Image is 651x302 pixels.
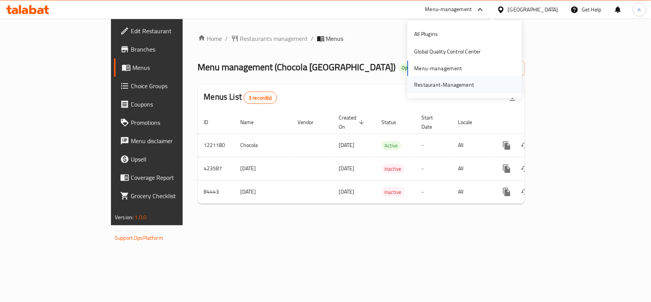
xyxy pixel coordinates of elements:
a: Upsell [114,150,220,168]
button: more [498,136,516,155]
span: [DATE] [339,187,355,197]
a: Choice Groups [114,77,220,95]
td: Chocola [235,134,292,157]
a: Branches [114,40,220,58]
td: All [452,180,492,203]
td: All [452,134,492,157]
button: Change Status [516,136,534,155]
button: Change Status [516,160,534,178]
div: Inactive [382,187,405,197]
nav: breadcrumb [198,34,525,43]
td: - [416,157,452,180]
span: Coupons [131,100,214,109]
span: Version: [115,212,133,222]
td: [DATE] [235,180,292,203]
span: Inactive [382,188,405,197]
span: [DATE] [339,140,355,150]
span: n [638,5,641,14]
span: Coverage Report [131,173,214,182]
span: Branches [131,45,214,54]
div: Total records count [244,92,277,104]
td: - [416,180,452,203]
h2: Menus List [204,91,277,104]
li: / [225,34,228,43]
span: Start Date [422,113,443,131]
span: Status [382,118,407,127]
div: Open [399,63,416,73]
li: / [311,34,314,43]
span: Get support on: [115,225,150,235]
th: Actions [492,111,577,134]
div: Menu-management [425,5,472,14]
span: Promotions [131,118,214,127]
td: [DATE] [235,157,292,180]
span: Edit Restaurant [131,26,214,36]
div: Restaurant-Management [414,81,474,89]
span: Menus [132,63,214,72]
span: Locale [458,118,482,127]
a: Coverage Report [114,168,220,187]
td: - [416,134,452,157]
span: Choice Groups [131,81,214,90]
a: Promotions [114,113,220,132]
span: 3 record(s) [244,94,276,102]
a: Coupons [114,95,220,113]
button: more [498,183,516,201]
span: Open [399,65,416,71]
span: Menus [326,34,344,43]
span: Upsell [131,155,214,164]
a: Menus [114,58,220,77]
span: [DATE] [339,163,355,173]
a: Edit Restaurant [114,22,220,40]
td: All [452,157,492,180]
div: Global Quality Control Center [414,47,481,56]
span: Vendor [298,118,324,127]
span: Name [241,118,264,127]
div: [GEOGRAPHIC_DATA] [508,5,558,14]
button: Change Status [516,183,534,201]
span: ID [204,118,219,127]
a: Restaurants management [231,34,308,43]
a: Menu disclaimer [114,132,220,150]
span: Grocery Checklist [131,191,214,200]
a: Support.OpsPlatform [115,233,163,243]
a: Grocery Checklist [114,187,220,205]
span: 1.0.0 [135,212,146,222]
span: Inactive [382,165,405,173]
button: more [498,160,516,178]
span: Menu disclaimer [131,136,214,145]
span: Created On [339,113,366,131]
div: All Plugins [414,30,438,38]
span: Menu management ( Chocola [GEOGRAPHIC_DATA] ) [198,58,396,76]
table: enhanced table [198,111,577,204]
span: Restaurants management [240,34,308,43]
span: Active [382,141,401,150]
